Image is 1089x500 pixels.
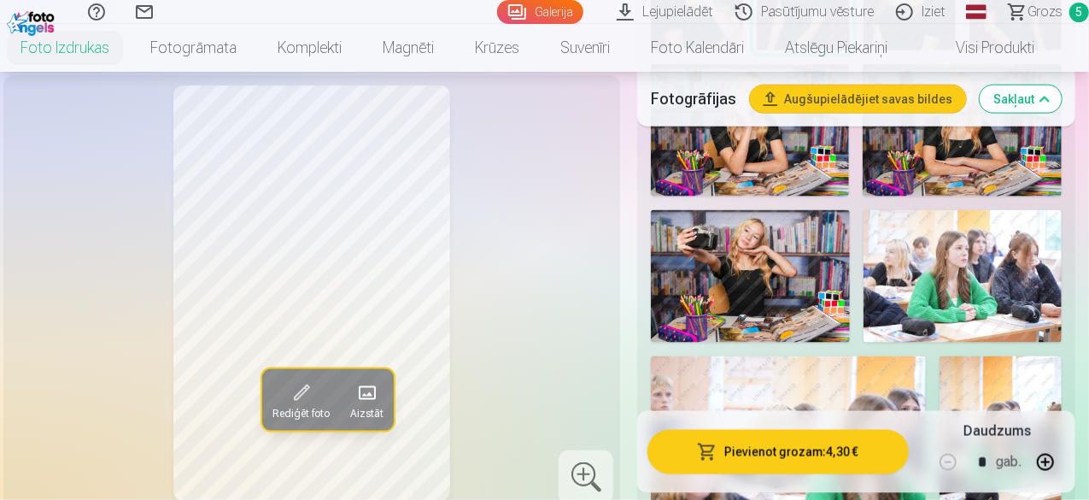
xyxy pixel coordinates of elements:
[362,24,454,72] a: Magnēti
[963,421,1031,442] h5: Daudzums
[647,430,909,474] button: Pievienot grozam:4,30 €
[454,24,540,72] a: Krūzes
[908,24,1055,72] a: Visi produkti
[996,442,1022,483] div: gab.
[262,369,340,431] button: Rediģēt foto
[340,369,394,431] button: Aizstāt
[1069,3,1089,22] span: 5
[750,85,966,113] button: Augšupielādējiet savas bildes
[272,407,330,421] span: Rediģēt foto
[1028,2,1063,22] span: Grozs
[651,87,736,111] h5: Fotogrāfijas
[7,7,59,36] img: /fa1
[257,24,362,72] a: Komplekti
[630,24,764,72] a: Foto kalendāri
[540,24,630,72] a: Suvenīri
[980,85,1062,113] button: Sakļaut
[764,24,908,72] a: Atslēgu piekariņi
[350,407,383,421] span: Aizstāt
[130,24,257,72] a: Fotogrāmata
